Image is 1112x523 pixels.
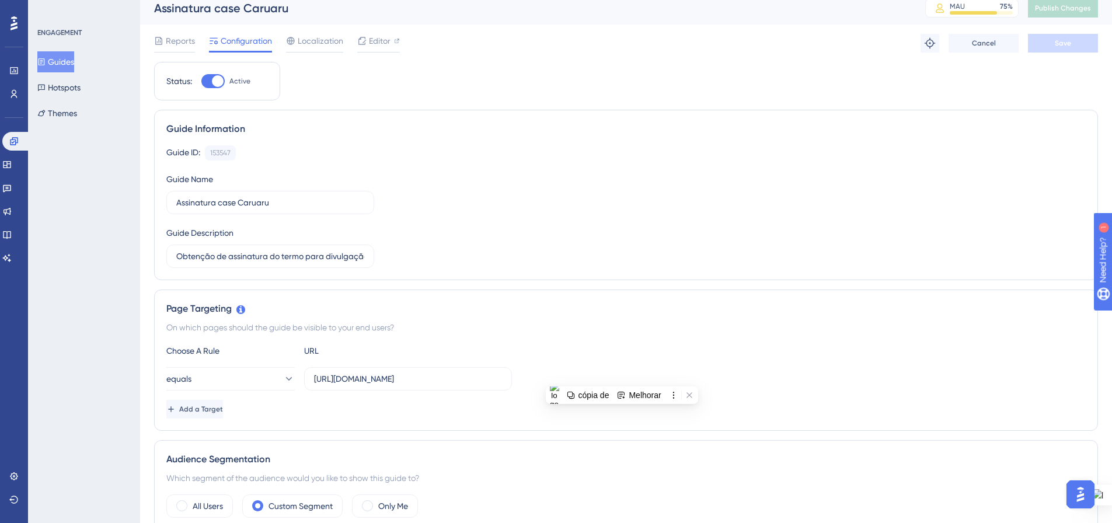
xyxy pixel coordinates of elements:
button: Themes [37,103,77,124]
div: Guide Information [166,122,1086,136]
div: On which pages should the guide be visible to your end users? [166,320,1086,334]
div: MAU [950,2,965,11]
span: Add a Target [179,405,223,414]
div: ENGAGEMENT [37,28,82,37]
div: Choose A Rule [166,344,295,358]
div: Guide Description [166,226,233,240]
span: Need Help? [27,3,73,17]
button: equals [166,367,295,390]
div: URL [304,344,433,358]
div: 1 [81,6,85,15]
input: yourwebsite.com/path [314,372,502,385]
span: equals [166,372,191,386]
span: Save [1055,39,1071,48]
button: Guides [37,51,74,72]
div: Guide ID: [166,145,200,161]
label: Only Me [378,499,408,513]
span: Configuration [221,34,272,48]
button: Save [1028,34,1098,53]
div: 153547 [210,148,231,158]
div: Status: [166,74,192,88]
label: Custom Segment [269,499,333,513]
div: 75 % [1000,2,1013,11]
button: Hotspots [37,77,81,98]
span: Cancel [972,39,996,48]
span: Localization [298,34,343,48]
button: Cancel [949,34,1019,53]
input: Type your Guide’s Description here [176,250,364,263]
span: Reports [166,34,195,48]
div: Which segment of the audience would you like to show this guide to? [166,471,1086,485]
div: Page Targeting [166,302,1086,316]
span: Active [229,76,250,86]
iframe: UserGuiding AI Assistant Launcher [1063,477,1098,512]
span: Editor [369,34,391,48]
button: Add a Target [166,400,223,419]
span: Publish Changes [1035,4,1091,13]
div: Guide Name [166,172,213,186]
label: All Users [193,499,223,513]
input: Type your Guide’s Name here [176,196,364,209]
div: Audience Segmentation [166,452,1086,466]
